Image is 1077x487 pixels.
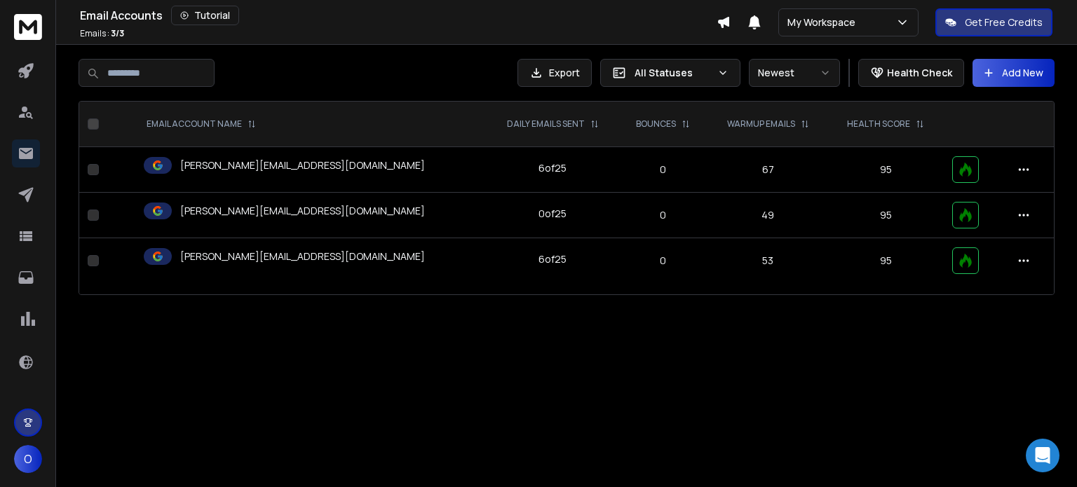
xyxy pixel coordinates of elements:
button: O [14,445,42,473]
td: 53 [707,238,828,284]
p: 0 [628,163,699,177]
button: Get Free Credits [935,8,1052,36]
p: All Statuses [635,66,712,80]
div: 0 of 25 [538,207,567,221]
td: 49 [707,193,828,238]
td: 95 [828,147,943,193]
div: Email Accounts [80,6,717,25]
p: My Workspace [787,15,861,29]
p: 0 [628,208,699,222]
p: BOUNCES [636,118,676,130]
p: DAILY EMAILS SENT [507,118,585,130]
button: Newest [749,59,840,87]
div: 6 of 25 [538,252,567,266]
div: Open Intercom Messenger [1026,439,1059,472]
td: 95 [828,238,943,284]
p: 0 [628,254,699,268]
p: Get Free Credits [965,15,1043,29]
p: Emails : [80,28,124,39]
button: Health Check [858,59,964,87]
div: 6 of 25 [538,161,567,175]
button: Tutorial [171,6,239,25]
td: 95 [828,193,943,238]
button: Add New [973,59,1055,87]
div: EMAIL ACCOUNT NAME [147,118,256,130]
p: [PERSON_NAME][EMAIL_ADDRESS][DOMAIN_NAME] [180,158,425,172]
td: 67 [707,147,828,193]
button: Export [517,59,592,87]
p: HEALTH SCORE [847,118,910,130]
span: 3 / 3 [111,27,124,39]
p: WARMUP EMAILS [727,118,795,130]
p: [PERSON_NAME][EMAIL_ADDRESS][DOMAIN_NAME] [180,204,425,218]
p: [PERSON_NAME][EMAIL_ADDRESS][DOMAIN_NAME] [180,249,425,263]
p: Health Check [887,66,952,80]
